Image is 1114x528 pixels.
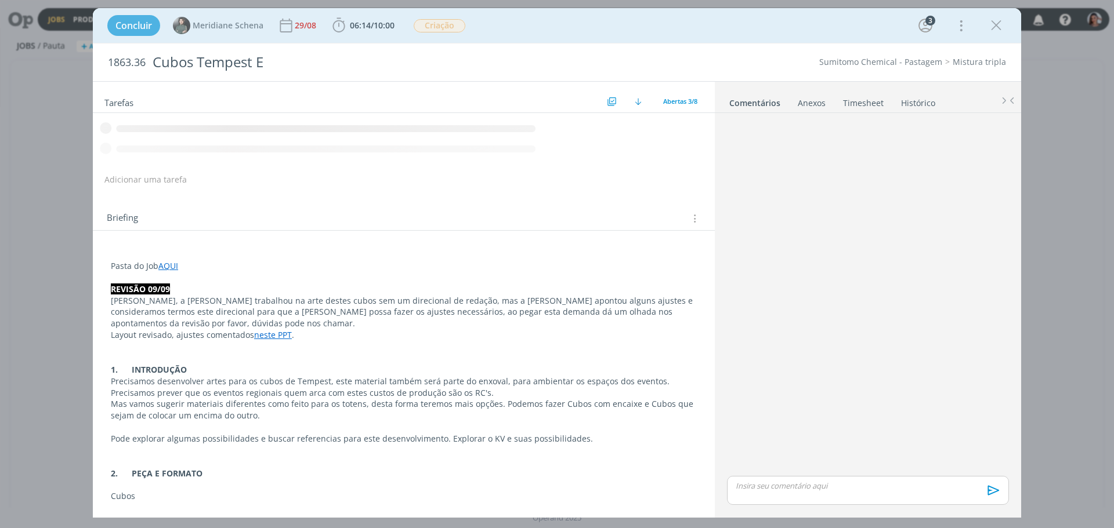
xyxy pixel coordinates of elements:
[107,211,138,226] span: Briefing
[107,15,160,36] button: Concluir
[374,20,395,31] span: 10:00
[295,21,319,30] div: 29/08
[111,364,187,375] strong: 1. INTRODUÇÃO
[111,329,697,341] p: Layout revisado, ajustes comentados .
[350,20,371,31] span: 06:14
[663,97,697,105] span: Abertas 3/8
[104,94,133,108] span: Tarefas
[925,16,935,26] div: 3
[900,92,936,109] a: Histórico
[842,92,884,109] a: Timesheet
[953,56,1006,67] a: Mistura tripla
[371,20,374,31] span: /
[111,398,697,421] p: Mas vamos sugerir materiais diferentes como feito para os totens, desta forma teremos mais opções...
[330,16,397,35] button: 06:14/10:00
[115,21,152,30] span: Concluir
[158,260,178,271] a: AQUI
[111,376,697,399] p: Precisamos desenvolver artes para os cubos de Tempest, este material também será parte do enxoval...
[104,169,187,190] button: Adicionar uma tarefa
[254,329,292,340] a: neste PPT
[819,56,942,67] a: Sumitomo Chemical - Pastagem
[148,48,627,77] div: Cubos Tempest E
[111,433,697,445] p: Pode explorar algumas possibilidades e buscar referencias para este desenvolvimento. Explorar o K...
[111,295,697,330] p: [PERSON_NAME], a [PERSON_NAME] trabalhou na arte destes cubos sem um direcional de redação, mas a...
[108,56,146,69] span: 1863.36
[798,97,826,109] div: Anexos
[93,8,1021,518] div: dialog
[111,260,697,272] p: Pasta do Job
[111,468,202,479] strong: 2. PEÇA E FORMATO
[111,283,170,294] strong: REVISÃO 09/09
[916,16,935,35] button: 3
[729,92,781,109] a: Comentários
[635,98,642,105] img: arrow-down.svg
[111,490,697,502] p: Cubos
